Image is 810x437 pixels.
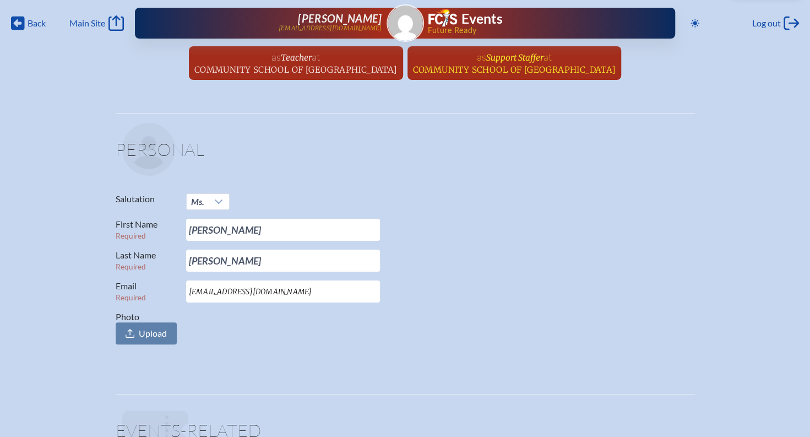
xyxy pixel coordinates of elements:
span: as [477,51,486,63]
span: Support Staffer [486,52,543,63]
span: Main Site [69,18,105,29]
a: FCIS LogoEvents [428,9,503,29]
span: Future Ready [427,26,640,34]
span: Required [116,293,146,302]
img: Florida Council of Independent Schools [428,9,457,26]
label: Email [116,280,177,303]
a: Main Site [69,15,123,31]
span: Teacher [281,52,312,63]
span: as [271,51,281,63]
span: at [312,51,320,63]
span: at [543,51,552,63]
label: First Name [116,219,177,241]
span: Required [116,262,146,271]
span: Ms. [191,196,204,207]
label: Last Name [116,250,177,272]
a: asTeacheratCommunity School of [GEOGRAPHIC_DATA] [190,46,402,80]
span: Back [28,18,46,29]
span: Log out [752,18,781,29]
span: Community School of [GEOGRAPHIC_DATA] [194,64,398,75]
span: Ms. [187,194,209,209]
span: Upload [139,328,167,339]
img: Gravatar [388,6,423,41]
h1: Events [461,12,503,26]
label: Salutation [116,193,177,204]
a: asSupport StafferatCommunity School of [GEOGRAPHIC_DATA] [409,46,621,80]
a: [PERSON_NAME][EMAIL_ADDRESS][DOMAIN_NAME] [170,12,382,34]
span: Community School of [GEOGRAPHIC_DATA] [413,64,616,75]
div: FCIS Events — Future ready [428,9,640,34]
span: Required [116,231,146,240]
label: Photo [116,311,177,344]
a: Gravatar [387,4,424,42]
h1: Personal [116,141,695,167]
p: [EMAIL_ADDRESS][DOMAIN_NAME] [279,25,382,32]
span: [PERSON_NAME] [298,12,382,25]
